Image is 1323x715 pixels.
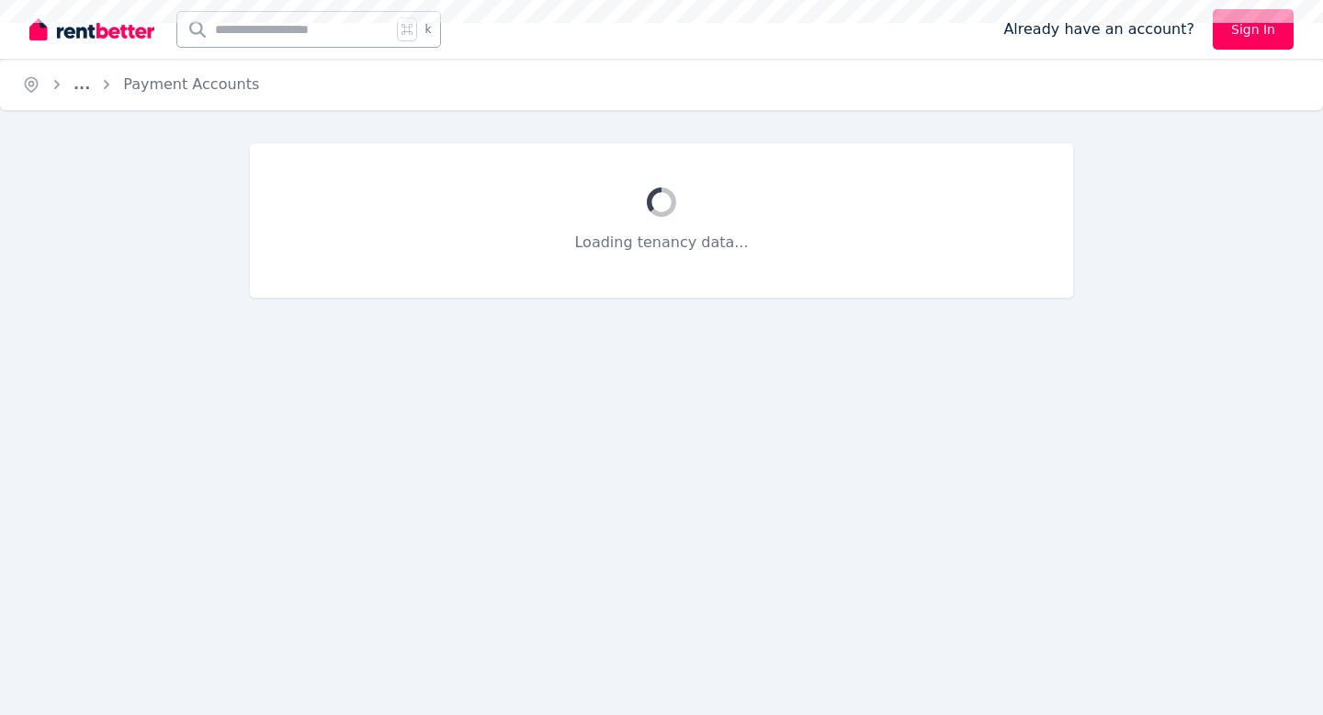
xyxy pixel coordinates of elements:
[424,22,431,37] span: k
[1213,9,1294,50] a: Sign In
[294,232,1029,254] p: Loading tenancy data...
[29,16,154,43] img: RentBetter
[123,75,259,93] a: Payment Accounts
[73,75,90,93] a: ...
[1003,18,1194,40] span: Already have an account?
